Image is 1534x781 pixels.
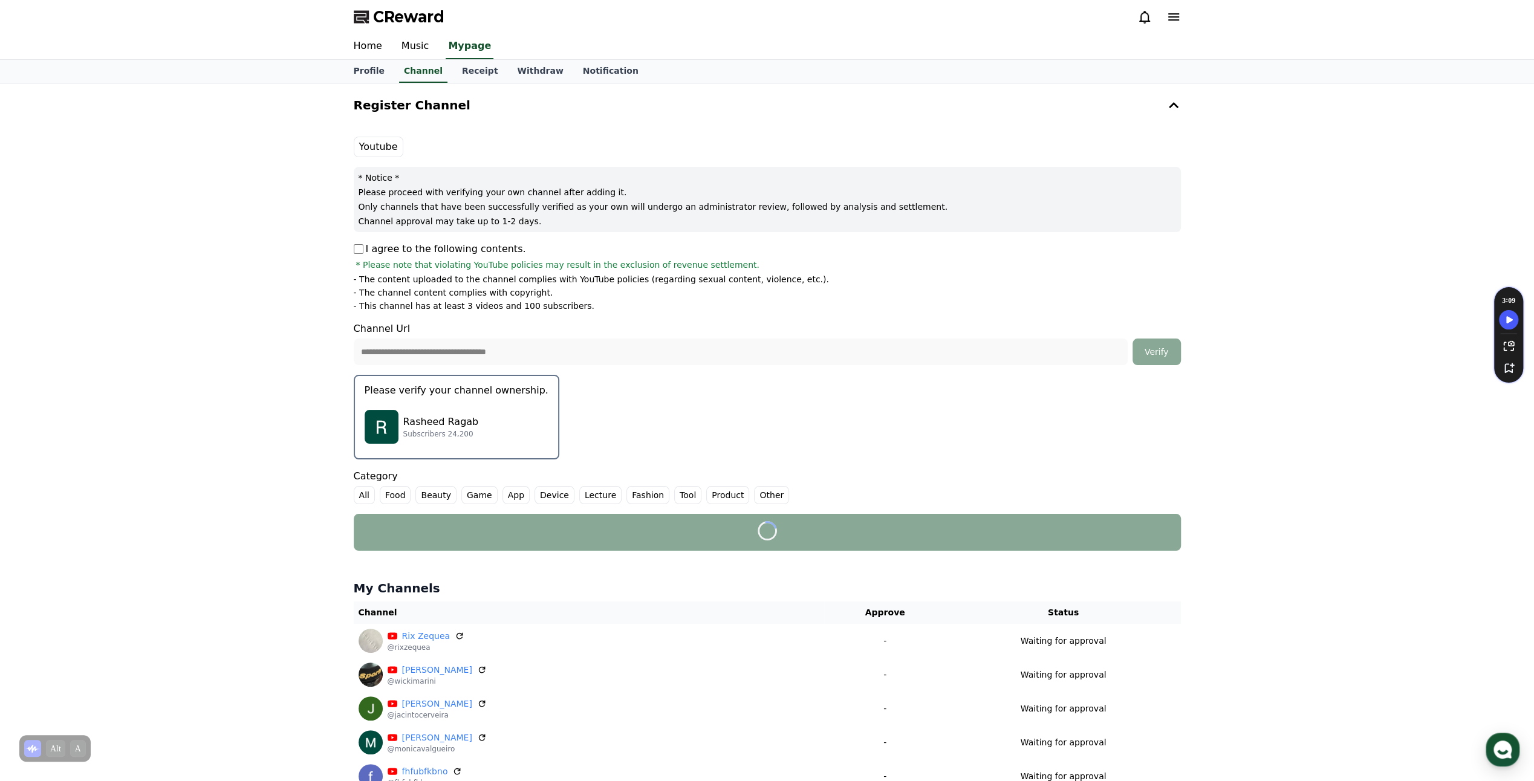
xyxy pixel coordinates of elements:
button: Please verify your channel ownership. Rasheed Ragab Rasheed Ragab Subscribers 24,200 [354,375,559,459]
label: App [502,486,530,504]
p: Waiting for approval [1021,669,1107,681]
a: Channel [399,60,447,83]
p: - The content uploaded to the channel complies with YouTube policies (regarding sexual content, v... [354,273,829,285]
a: Rix Zequea [402,630,450,643]
a: fhfubfkbno [402,765,448,778]
p: Waiting for approval [1021,702,1107,715]
label: Device [535,486,574,504]
label: Youtube [354,137,403,157]
p: @rixzequea [388,643,465,652]
p: - [829,669,941,681]
label: Product [706,486,749,504]
p: Subscribers 24,200 [403,429,479,439]
p: - The channel content complies with copyright. [354,287,553,299]
img: Rix Zequea [359,629,383,653]
img: Rasheed Ragab [365,410,398,444]
div: Channel Url [354,322,1181,365]
h4: My Channels [354,580,1181,597]
p: Waiting for approval [1021,635,1107,647]
label: Tool [674,486,701,504]
a: Mypage [446,34,493,59]
label: Beauty [415,486,456,504]
a: Withdraw [507,60,573,83]
a: Home [344,34,392,59]
p: @monicavalgueiro [388,744,487,754]
p: - [829,702,941,715]
label: Fashion [626,486,669,504]
p: - This channel has at least 3 videos and 100 subscribers. [354,300,594,312]
span: * Please note that violating YouTube policies may result in the exclusion of revenue settlement. [356,259,759,271]
p: Channel approval may take up to 1-2 days. [359,215,1176,227]
button: Register Channel [349,88,1186,122]
span: Settings [179,401,209,411]
p: Please proceed with verifying your own channel after adding it. [359,186,1176,198]
img: Jacinto Cerveira [359,696,383,721]
label: Other [754,486,789,504]
a: Settings [156,383,232,413]
p: @jacintocerveira [388,710,487,720]
a: [PERSON_NAME] [402,664,472,676]
a: Home [4,383,80,413]
span: CReward [373,7,444,27]
a: [PERSON_NAME] [402,698,472,710]
a: Messages [80,383,156,413]
img: Wicki Marini [359,663,383,687]
label: Game [461,486,498,504]
p: @wickimarini [388,676,487,686]
p: I agree to the following contents. [354,242,526,256]
th: Status [946,601,1180,624]
div: Verify [1137,346,1176,358]
label: Food [380,486,411,504]
a: Notification [573,60,648,83]
p: Rasheed Ragab [403,415,479,429]
button: Verify [1133,339,1181,365]
label: Lecture [579,486,622,504]
a: Profile [344,60,394,83]
a: [PERSON_NAME] [402,731,472,744]
p: Please verify your channel ownership. [365,383,548,398]
label: All [354,486,375,504]
img: Monica Valgueiro [359,730,383,754]
p: * Notice * [359,172,1176,184]
a: CReward [354,7,444,27]
th: Approve [824,601,946,624]
p: - [829,736,941,749]
th: Channel [354,601,824,624]
p: Waiting for approval [1021,736,1107,749]
p: Only channels that have been successfully verified as your own will undergo an administrator revi... [359,201,1176,213]
span: Home [31,401,52,411]
h4: Register Channel [354,99,470,112]
a: Receipt [452,60,508,83]
span: Messages [100,402,136,412]
a: Music [392,34,439,59]
div: Category [354,469,1181,504]
p: - [829,635,941,647]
